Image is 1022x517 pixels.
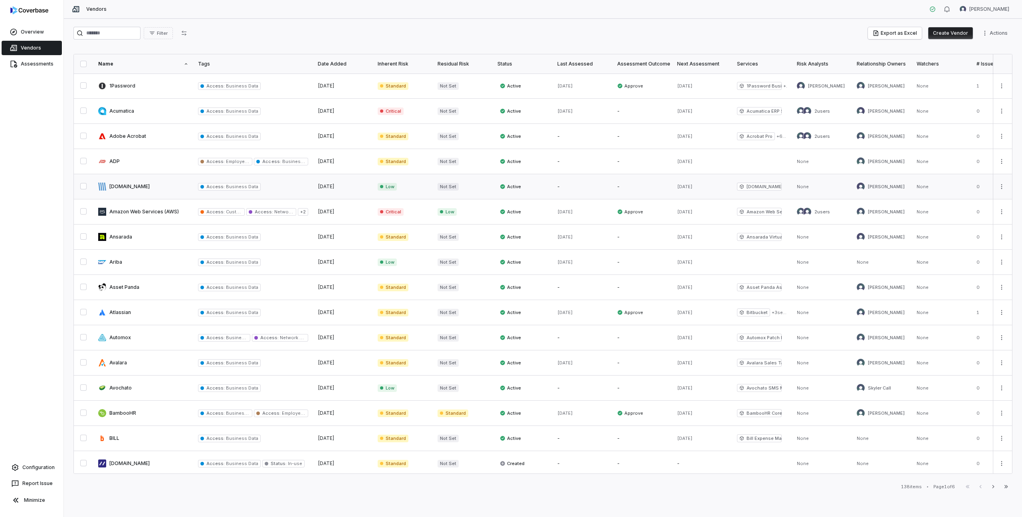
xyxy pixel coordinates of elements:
span: Active [500,309,521,316]
button: Export as Excel [868,27,922,39]
button: More actions [995,332,1008,344]
span: [DATE] [677,259,693,265]
span: Standard [378,410,408,417]
td: - [612,376,672,401]
span: [DATE] [557,310,573,315]
span: [DATE] [318,284,335,290]
span: [PERSON_NAME] [868,234,905,240]
span: Standard [378,133,408,140]
span: Business Data [225,385,258,391]
td: - [553,149,612,174]
span: Access : [206,461,225,466]
span: [PERSON_NAME] [868,184,905,190]
span: Access : [255,209,273,215]
span: Access : [206,259,225,265]
td: - [553,275,612,300]
span: Business Data [225,234,258,240]
span: [PERSON_NAME] [868,209,905,215]
span: + 2 [298,208,308,216]
span: Not Set [438,384,459,392]
button: More actions [995,181,1008,193]
span: Access : [206,410,225,416]
span: [PERSON_NAME] [868,360,905,366]
td: - [553,451,612,476]
td: - [612,275,672,300]
span: Not Set [438,334,459,342]
span: [DATE] [677,83,693,89]
span: [PERSON_NAME] [868,335,905,341]
td: - [612,350,672,376]
a: Vendors [2,41,62,55]
span: Employee Data [225,159,258,164]
span: [DATE] [318,209,335,215]
a: Configuration [3,460,60,475]
td: - [553,174,612,199]
span: [DATE] [677,159,693,164]
span: Network Access [279,335,317,340]
span: Access : [206,234,225,240]
button: More actions [995,457,1008,469]
span: Not Set [438,158,459,165]
span: [PERSON_NAME] [868,83,905,89]
span: Report Issue [22,480,53,487]
div: Relationship Owners [857,61,907,67]
span: Active [500,284,521,290]
span: Overview [21,29,44,35]
span: Access : [206,83,225,89]
span: [PERSON_NAME] [868,159,905,165]
button: More actions [995,357,1008,369]
span: Network Access [273,209,311,215]
button: More actions [995,256,1008,268]
span: [DATE] [557,83,573,89]
span: 1Password Business [737,82,782,90]
img: Marty Breen avatar [857,132,865,140]
span: Business Data [225,360,258,366]
div: Status [497,61,548,67]
span: Active [500,234,521,240]
img: Mike Lewis avatar [960,6,966,12]
div: Residual Risk [438,61,488,67]
span: Not Set [438,309,459,316]
span: [PERSON_NAME] [868,108,905,114]
span: Ansarada Virtual Data Room Software [737,233,782,241]
span: [DATE] [677,108,693,114]
img: James Rollins avatar [857,107,865,115]
span: Active [500,158,521,165]
span: Access : [206,284,225,290]
span: Business Data [225,83,258,89]
span: Business Data [225,410,258,416]
span: Access : [206,209,225,215]
span: Vendors [86,6,107,12]
span: Customer Data [225,209,258,215]
button: Report Issue [3,476,60,491]
img: Mike Lewis avatar [797,107,805,115]
td: - [612,174,672,199]
span: [DATE] [318,410,335,416]
img: Marty Breen avatar [857,334,865,342]
img: David Pearson avatar [857,183,865,191]
span: Not Set [438,82,459,90]
a: Assessments [2,57,62,71]
span: [DATE] [318,309,335,315]
span: Standard [378,158,408,165]
span: Access : [262,410,281,416]
span: [DATE] [318,334,335,340]
span: [DATE] [677,234,693,240]
span: Configuration [22,464,55,471]
span: + 3 services [772,310,787,316]
span: [DATE] [318,183,335,189]
span: Active [500,410,521,416]
button: More actions [995,432,1008,444]
div: Next Assessment [677,61,727,67]
img: Mike Lewis avatar [797,132,805,140]
img: Marty Breen avatar [857,82,865,90]
span: Bill Expense Management Software [737,434,782,442]
span: Amazon Web Services [737,208,782,216]
span: Access : [206,310,225,315]
span: Access : [260,335,279,340]
span: [DATE] [318,83,335,89]
button: Create Vendor [928,27,973,39]
span: Not Set [438,258,459,266]
span: Status : [271,461,287,466]
span: [DATE] [557,259,573,265]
